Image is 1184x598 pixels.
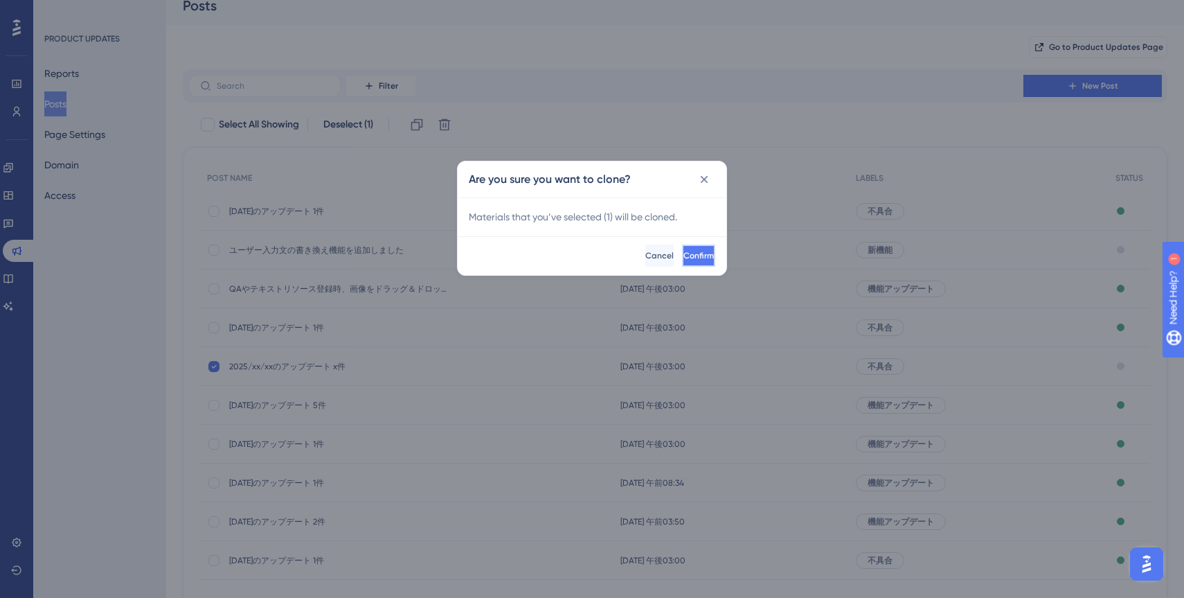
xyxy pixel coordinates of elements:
[683,250,714,261] span: Confirm
[469,171,631,188] h2: Are you sure you want to clone?
[96,7,100,18] div: 1
[1126,543,1167,585] iframe: UserGuiding AI Assistant Launcher
[469,209,715,225] span: Materials that you’ve selected ( 1 ) will be cloned.
[645,250,674,261] span: Cancel
[33,3,87,20] span: Need Help?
